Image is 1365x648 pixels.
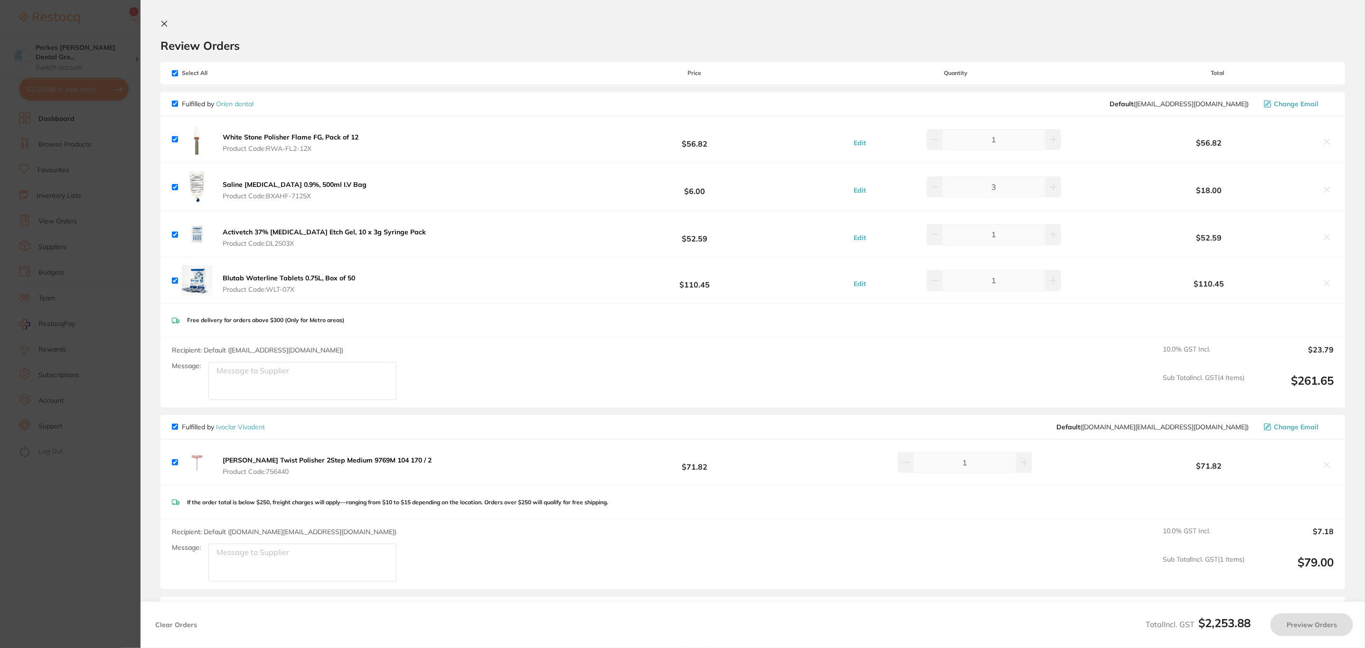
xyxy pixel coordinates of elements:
button: White Stone Polisher Flame FG, Pack of 12 Product Code:RWA-FL2-12X [220,133,361,153]
label: Message: [172,362,201,370]
b: $52.59 [1101,233,1317,242]
output: $261.65 [1252,374,1334,400]
button: Change Email [1261,423,1334,431]
span: Total [1101,70,1334,76]
button: Activetch 37% [MEDICAL_DATA] Etch Gel, 10 x 3g Syringe Pack Product Code:DL2503X [220,228,429,248]
b: [PERSON_NAME] Twist Polisher 2Step Medium 9769M 104 170 / 2 [223,456,432,464]
b: White Stone Polisher Flame FG, Pack of 12 [223,133,358,141]
p: Fulfilled by [182,423,265,431]
b: $52.59 [578,226,810,243]
b: $110.45 [1101,279,1317,288]
b: $6.00 [578,178,810,196]
output: $7.18 [1252,527,1334,548]
a: Orien dental [216,100,254,108]
img: aW5xODhueg [182,219,212,250]
p: Free delivery for orders above $300 (Only for Metro areas) [187,317,344,324]
span: Sub Total Incl. GST ( 4 Items) [1163,374,1244,400]
span: Product Code: RWA-FL2-12X [223,145,358,152]
button: Edit [851,186,869,194]
span: Product Code: DL2503X [223,240,426,247]
p: If the order total is below $250, freight charges will apply—ranging from $10 to $15 depending on... [187,499,608,506]
b: $2,253.88 [1198,616,1251,630]
span: sales@orien.com.au [1110,100,1249,108]
button: Edit [851,139,869,147]
b: Activetch 37% [MEDICAL_DATA] Etch Gel, 10 x 3g Syringe Pack [223,228,426,236]
span: orders.au@ivoclar.com [1056,423,1249,431]
img: OHM4anhhcA [182,170,212,204]
b: Default [1056,423,1080,431]
span: Total Incl. GST [1146,620,1251,629]
span: Product Code: 756440 [223,468,432,475]
span: Product Code: WLT-07X [223,286,355,293]
span: Recipient: Default ( [EMAIL_ADDRESS][DOMAIN_NAME] ) [172,346,343,354]
button: Preview Orders [1271,613,1353,636]
button: Clear Orders [152,613,200,636]
span: Select All [172,70,267,76]
img: eHZmcjZ5YQ [182,447,212,478]
p: Fulfilled by [182,100,254,108]
button: Change Email [1261,100,1334,108]
output: $79.00 [1252,555,1334,582]
b: Default [1110,100,1133,108]
span: Product Code: BXAHF-7125X [223,192,367,200]
img: emw0ZnBoeQ [182,124,212,155]
b: $56.82 [1101,139,1317,147]
label: Message: [172,544,201,552]
span: Price [578,70,810,76]
button: Saline [MEDICAL_DATA] 0.9%, 500ml I.V Bag Product Code:BXAHF-7125X [220,180,369,200]
output: $23.79 [1252,345,1334,366]
span: Sub Total Incl. GST ( 1 Items) [1163,555,1244,582]
b: $18.00 [1101,186,1317,194]
button: Edit [851,233,869,242]
a: Ivoclar Vivadent [216,423,265,431]
b: $71.82 [1101,462,1317,470]
img: cG5yc2c2aA [182,265,212,296]
b: $110.45 [578,272,810,289]
b: $56.82 [578,130,810,148]
b: Saline [MEDICAL_DATA] 0.9%, 500ml I.V Bag [223,180,367,189]
span: Change Email [1274,100,1318,108]
b: Blutab Waterline Tablets 0.75L, Box of 50 [223,274,355,282]
span: Quantity [811,70,1101,76]
span: 10.0 % GST Incl. [1163,345,1244,366]
span: Recipient: Default ( [DOMAIN_NAME][EMAIL_ADDRESS][DOMAIN_NAME] ) [172,528,396,536]
button: Edit [851,279,869,288]
button: [PERSON_NAME] Twist Polisher 2Step Medium 9769M 104 170 / 2 Product Code:756440 [220,456,434,476]
span: 10.0 % GST Incl. [1163,527,1244,548]
b: $71.82 [578,454,810,471]
span: Change Email [1274,423,1318,431]
button: Blutab Waterline Tablets 0.75L, Box of 50 Product Code:WLT-07X [220,274,358,294]
h2: Review Orders [160,38,1345,53]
